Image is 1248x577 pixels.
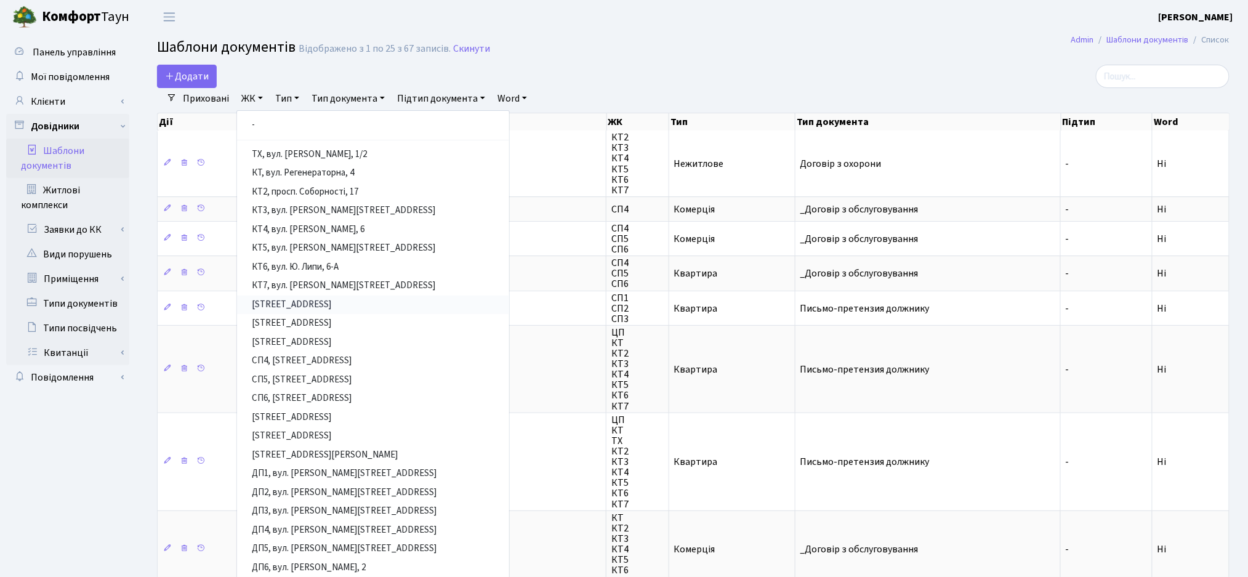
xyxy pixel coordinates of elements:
[800,544,1055,554] span: _Договір з обслуговування
[611,291,629,326] span: СП1 СП2 СП3
[1066,302,1069,315] span: -
[607,113,669,131] th: ЖК
[611,222,629,256] span: СП4 СП5 СП6
[1066,203,1069,216] span: -
[1061,113,1153,131] th: Підтип
[236,88,268,109] a: ЖК
[6,114,129,139] a: Довідники
[6,365,129,390] a: Повідомлення
[1157,267,1167,280] span: Ні
[1157,363,1167,376] span: Ні
[6,242,129,267] a: Види порушень
[237,371,509,390] a: СП5, [STREET_ADDRESS]
[237,502,509,521] a: ДП3, вул. [PERSON_NAME][STREET_ADDRESS]
[392,88,490,109] a: Підтип документа
[158,113,254,131] th: Дії
[33,46,116,59] span: Панель управління
[1159,10,1233,24] b: [PERSON_NAME]
[6,40,129,65] a: Панель управління
[611,203,629,216] span: СП4
[800,268,1055,278] span: _Договір з обслуговування
[42,7,101,26] b: Комфорт
[611,256,629,291] span: СП4 СП5 СП6
[1096,65,1230,88] input: Пошук...
[611,413,629,511] span: ЦП КТ ТХ КТ2 КТ3 КТ4 КТ5 КТ6 КТ7
[237,464,509,483] a: ДП1, вул. [PERSON_NAME][STREET_ADDRESS]
[674,234,790,244] span: Комерція
[237,539,509,559] a: ДП5, вул. [PERSON_NAME][STREET_ADDRESS]
[6,89,129,114] a: Клієнти
[154,7,185,27] button: Переключити навігацію
[237,427,509,446] a: [STREET_ADDRESS]
[237,314,509,333] a: [STREET_ADDRESS]
[237,389,509,408] a: СП6, [STREET_ADDRESS]
[1157,232,1167,246] span: Ні
[237,276,509,296] a: КТ7, вул. [PERSON_NAME][STREET_ADDRESS]
[165,70,209,83] span: Додати
[14,267,129,291] a: Приміщення
[157,65,217,88] a: Додати
[800,204,1055,214] span: _Договір з обслуговування
[178,88,234,109] a: Приховані
[800,159,1055,169] span: Договір з охорони
[453,43,490,55] a: Скинути
[42,7,129,28] span: Таун
[1053,27,1248,53] nav: breadcrumb
[800,457,1055,467] span: Письмо-претензия должнику
[237,201,509,220] a: КТ3, вул. [PERSON_NAME][STREET_ADDRESS]
[6,291,129,316] a: Типи документів
[1066,543,1069,556] span: -
[237,239,509,258] a: КТ5, вул. [PERSON_NAME][STREET_ADDRESS]
[14,341,129,365] a: Квитанції
[12,5,37,30] img: logo.png
[1157,455,1167,469] span: Ні
[611,131,629,197] span: КТ2 КТ3 КТ4 КТ5 КТ6 КТ7
[237,116,509,135] a: -
[674,304,790,313] span: Квартира
[237,258,509,277] a: КТ6, вул. Ю. Липи, 6-А
[6,316,129,341] a: Типи посвідчень
[800,234,1055,244] span: _Договір з обслуговування
[493,88,532,109] a: Word
[611,326,629,413] span: ЦП КТ КТ2 КТ3 КТ4 КТ5 КТ6 КТ7
[1189,33,1230,47] li: Список
[31,70,110,84] span: Мої повідомлення
[237,446,509,465] a: [STREET_ADDRESS][PERSON_NAME]
[307,88,390,109] a: Тип документа
[1071,33,1094,46] a: Admin
[237,408,509,427] a: [STREET_ADDRESS]
[237,220,509,240] a: КТ4, вул. [PERSON_NAME], 6
[800,365,1055,374] span: Письмо-претензия должнику
[674,204,790,214] span: Комерція
[1157,302,1167,315] span: Ні
[299,43,451,55] div: Відображено з 1 по 25 з 67 записів.
[1157,543,1167,556] span: Ні
[237,521,509,540] a: ДП4, вул. [PERSON_NAME][STREET_ADDRESS]
[6,65,129,89] a: Мої повідомлення
[237,145,509,164] a: ТХ, вул. [PERSON_NAME], 1/2
[674,268,790,278] span: Квартира
[674,365,790,374] span: Квартира
[270,88,304,109] a: Тип
[157,36,296,58] span: Шаблони документів
[1107,33,1189,46] a: Шаблони документів
[674,159,790,169] span: Нежитлове
[237,164,509,183] a: КТ, вул. Регенераторна, 4
[1066,232,1069,246] span: -
[1157,157,1167,171] span: Ні
[669,113,795,131] th: Тип
[674,544,790,554] span: Комерція
[6,139,129,178] a: Шаблони документів
[237,296,509,315] a: [STREET_ADDRESS]
[1159,10,1233,25] a: [PERSON_NAME]
[6,178,129,217] a: Житлові комплекси
[237,183,509,202] a: КТ2, просп. Соборності, 17
[1066,157,1069,171] span: -
[1066,363,1069,376] span: -
[1066,267,1069,280] span: -
[1066,455,1069,469] span: -
[1153,113,1230,131] th: Word
[1157,203,1167,216] span: Ні
[237,483,509,502] a: ДП2, вул. [PERSON_NAME][STREET_ADDRESS]
[800,304,1055,313] span: Письмо-претензия должнику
